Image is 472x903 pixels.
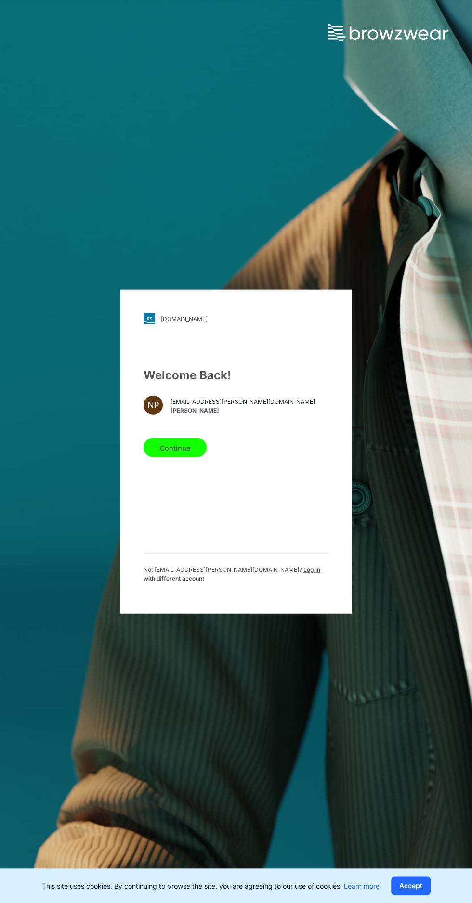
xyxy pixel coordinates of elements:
button: Continue [144,438,207,457]
img: svg+xml;base64,PHN2ZyB3aWR0aD0iMjgiIGhlaWdodD0iMjgiIHZpZXdCb3g9IjAgMCAyOCAyOCIgZmlsbD0ibm9uZSIgeG... [144,313,155,324]
div: NP [144,396,163,415]
span: [PERSON_NAME] [170,406,315,414]
div: [DOMAIN_NAME] [161,315,208,322]
p: This site uses cookies. By continuing to browse the site, you are agreeing to our use of cookies. [42,881,380,891]
a: Learn more [344,882,380,890]
div: Welcome Back! [144,367,328,384]
span: [EMAIL_ADDRESS][PERSON_NAME][DOMAIN_NAME] [170,397,315,406]
button: Accept [391,876,431,895]
img: browzwear-logo.73288ffb.svg [328,24,448,41]
p: Not [EMAIL_ADDRESS][PERSON_NAME][DOMAIN_NAME] ? [144,566,328,583]
a: [DOMAIN_NAME] [144,313,328,324]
